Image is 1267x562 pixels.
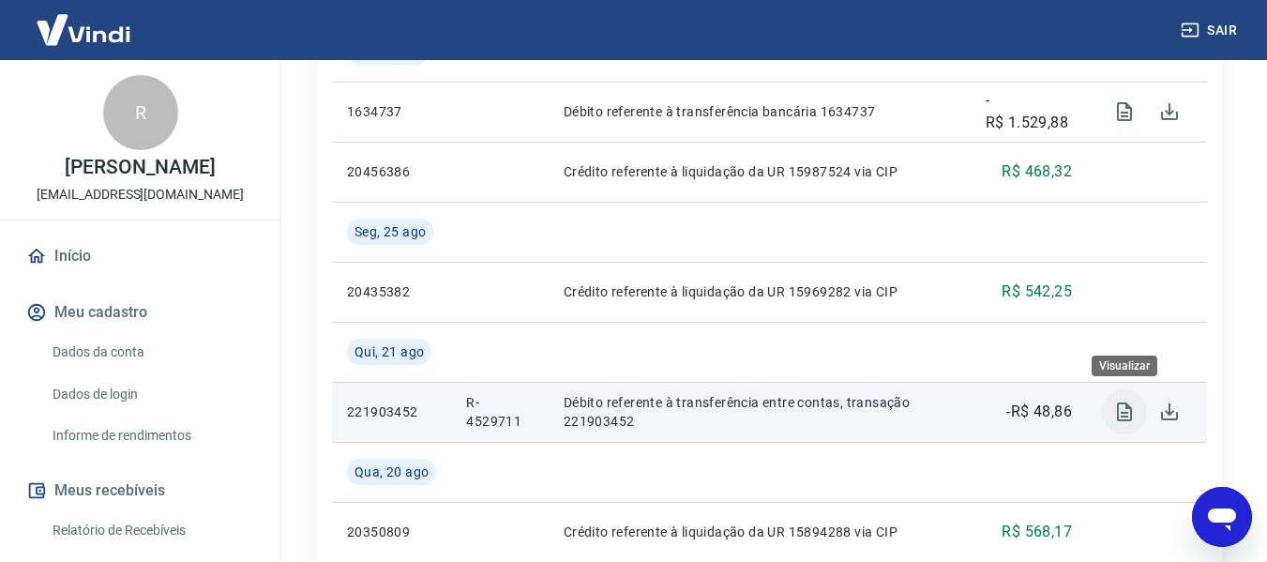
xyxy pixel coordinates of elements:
p: R$ 468,32 [1002,160,1072,183]
p: 20456386 [347,162,436,181]
p: 221903452 [347,403,436,421]
span: Seg, 25 ago [354,222,426,241]
p: Débito referente à transferência entre contas, transação 221903452 [564,393,956,431]
div: Visualizar [1092,356,1157,376]
span: Download [1147,89,1192,134]
p: Crédito referente à liquidação da UR 15969282 via CIP [564,282,956,301]
p: R$ 542,25 [1002,281,1072,303]
a: Início [23,235,258,277]
p: -R$ 1.529,88 [986,89,1072,134]
button: Meus recebíveis [23,470,258,511]
span: Download [1147,389,1192,434]
iframe: Botão para abrir a janela de mensagens, conversa em andamento [1192,487,1252,547]
p: 1634737 [347,102,436,121]
a: Relatório de Recebíveis [45,511,258,550]
button: Sair [1177,13,1244,48]
p: R-4529711 [466,393,533,431]
p: -R$ 48,86 [1006,401,1072,423]
span: Qua, 20 ago [354,463,429,481]
div: R [103,75,178,150]
span: Qui, 21 ago [354,342,424,361]
p: [PERSON_NAME] [65,158,215,177]
p: R$ 568,17 [1002,521,1072,543]
p: Crédito referente à liquidação da UR 15894288 via CIP [564,523,956,541]
button: Meu cadastro [23,292,258,333]
span: Visualizar [1102,389,1147,434]
img: Vindi [23,1,144,58]
p: 20350809 [347,523,436,541]
p: [EMAIL_ADDRESS][DOMAIN_NAME] [37,185,244,205]
a: Dados da conta [45,333,258,372]
a: Informe de rendimentos [45,417,258,455]
a: Dados de login [45,375,258,414]
p: Crédito referente à liquidação da UR 15987524 via CIP [564,162,956,181]
p: 20435382 [347,282,436,301]
span: Visualizar [1102,89,1147,134]
p: Débito referente à transferência bancária 1634737 [564,102,956,121]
